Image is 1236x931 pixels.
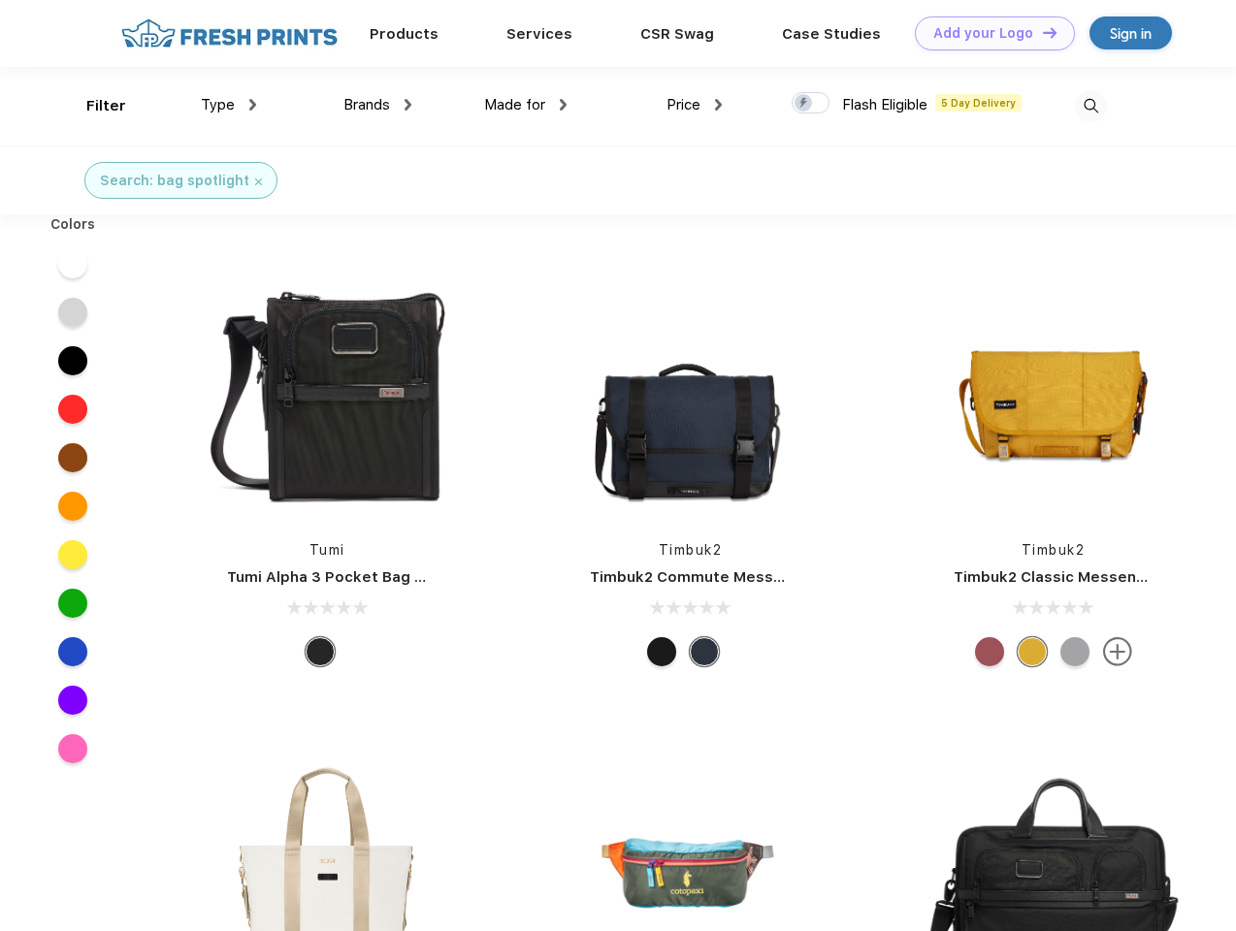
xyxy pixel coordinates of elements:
[1110,22,1152,45] div: Sign in
[659,542,723,558] a: Timbuk2
[1018,637,1047,666] div: Eco Amber
[667,96,700,113] span: Price
[842,96,927,113] span: Flash Eligible
[560,99,567,111] img: dropdown.png
[405,99,411,111] img: dropdown.png
[198,263,456,521] img: func=resize&h=266
[309,542,345,558] a: Tumi
[343,96,390,113] span: Brands
[561,263,819,521] img: func=resize&h=266
[1022,542,1086,558] a: Timbuk2
[935,94,1022,112] span: 5 Day Delivery
[100,171,249,191] div: Search: bag spotlight
[1090,16,1172,49] a: Sign in
[647,637,676,666] div: Eco Black
[227,568,454,586] a: Tumi Alpha 3 Pocket Bag Small
[1075,90,1107,122] img: desktop_search.svg
[1060,637,1090,666] div: Eco Rind Pop
[86,95,126,117] div: Filter
[933,25,1033,42] div: Add your Logo
[255,178,262,185] img: filter_cancel.svg
[36,214,111,235] div: Colors
[1043,27,1057,38] img: DT
[715,99,722,111] img: dropdown.png
[484,96,545,113] span: Made for
[370,25,439,43] a: Products
[249,99,256,111] img: dropdown.png
[115,16,343,50] img: fo%20logo%202.webp
[925,263,1183,521] img: func=resize&h=266
[954,568,1194,586] a: Timbuk2 Classic Messenger Bag
[590,568,850,586] a: Timbuk2 Commute Messenger Bag
[201,96,235,113] span: Type
[690,637,719,666] div: Eco Nautical
[306,637,335,666] div: Black
[1103,637,1132,666] img: more.svg
[975,637,1004,666] div: Eco Collegiate Red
